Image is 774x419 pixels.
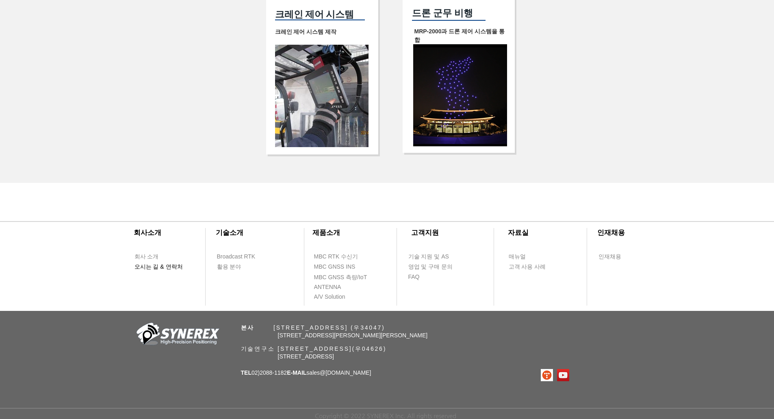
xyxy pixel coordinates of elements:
[314,262,364,272] a: MBC GNSS INS
[509,253,526,261] span: 매뉴얼
[217,263,241,271] span: 활용 분야
[408,272,455,282] a: FAQ
[134,263,183,271] span: 오시는 길 & 연락처
[275,7,354,21] span: ​크레인 제어 시스템
[408,263,453,271] span: 영업 및 구매 문의
[411,229,439,237] span: ​고객지원
[216,229,243,237] span: ​기술소개
[314,293,345,301] span: A/V Solution
[314,283,341,291] span: ANTENNA
[134,229,161,237] span: ​회사소개
[408,273,420,281] span: FAQ
[132,322,221,348] img: 회사_로고-removebg-preview.png
[217,252,263,262] a: Broadcast RTK
[541,369,553,381] img: 티스토리로고
[217,253,256,261] span: Broadcast RTK
[314,263,356,271] span: MBC GNSS INS
[314,252,375,262] a: MBC RTK 수신기
[508,252,555,262] a: 매뉴얼
[314,253,358,261] span: MBC RTK 수신기
[408,253,449,261] span: 기술 지원 및 AS
[598,253,621,261] span: 인재채용
[557,369,569,381] img: 유튜브 사회 아이콘
[314,292,360,302] a: A/V Solution
[320,369,371,376] a: @[DOMAIN_NAME]
[414,28,505,43] span: MRP-2000과 드론 제어 시스템을 통합
[278,353,334,360] span: [STREET_ADDRESS]
[413,44,507,146] img: 군무드론.png
[508,229,529,237] span: ​자료실
[241,345,387,352] span: 기술연구소 [STREET_ADDRESS](우04626)
[241,369,371,376] span: 02)2088-1182 sales
[597,229,625,237] span: ​인재채용
[408,262,455,272] a: 영업 및 구매 문의
[275,28,337,35] span: 크레인 제어 시스템 제작
[278,332,428,339] span: [STREET_ADDRESS][PERSON_NAME][PERSON_NAME]
[681,384,774,419] iframe: Wix Chat
[314,282,360,292] a: ANTENNA
[134,262,189,272] a: 오시는 길 & 연락처
[508,262,555,272] a: 고객 사용 사례
[408,252,469,262] a: 기술 지원 및 AS
[412,8,473,18] span: 드론 군무 비행
[134,253,159,261] span: 회사 소개
[134,252,181,262] a: 회사 소개
[314,272,385,282] a: MBC GNSS 측량/IoT
[598,252,637,262] a: 인재채용
[541,369,569,381] ul: SNS 모음
[287,369,306,376] span: E-MAIL
[312,229,340,237] span: ​제품소개
[315,412,456,419] span: Copyright © 2022 SYNEREX Inc. All rights reserved
[217,262,263,272] a: 활용 분야
[275,45,369,147] img: 대우해양1.png
[241,324,385,331] span: ​ [STREET_ADDRESS] (우34047)
[509,263,546,271] span: 고객 사용 사례
[241,324,255,331] span: 본사
[241,369,251,376] span: TEL
[314,274,367,282] span: MBC GNSS 측량/IoT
